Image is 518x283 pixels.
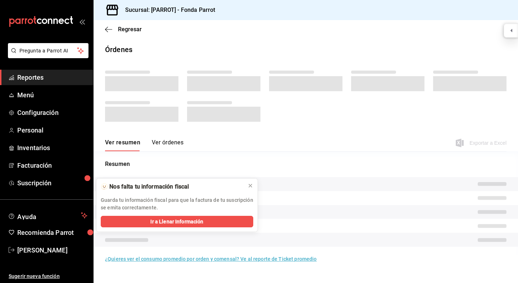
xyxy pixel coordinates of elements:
[17,73,87,82] span: Reportes
[119,6,215,14] h3: Sucursal: [PARROT] - Fonda Parrot
[105,139,140,151] button: Ver resumen
[17,143,87,153] span: Inventarios
[79,19,85,24] button: open_drawer_menu
[152,139,183,151] button: Ver órdenes
[8,43,88,58] button: Pregunta a Parrot AI
[105,44,132,55] div: Órdenes
[5,52,88,60] a: Pregunta a Parrot AI
[19,47,77,55] span: Pregunta a Parrot AI
[17,90,87,100] span: Menú
[101,183,242,191] div: 🫥 Nos falta tu información fiscal
[101,216,253,227] button: Ir a Llenar Información
[105,256,317,262] a: ¿Quieres ver el consumo promedio por orden y comensal? Ve al reporte de Ticket promedio
[17,228,87,237] span: Recomienda Parrot
[105,26,142,33] button: Regresar
[150,218,203,226] span: Ir a Llenar Información
[105,160,506,168] p: Resumen
[9,273,87,280] span: Sugerir nueva función
[17,125,87,135] span: Personal
[17,161,87,170] span: Facturación
[17,211,78,220] span: Ayuda
[105,139,183,151] div: navigation tabs
[118,26,142,33] span: Regresar
[17,245,87,255] span: [PERSON_NAME]
[17,178,87,188] span: Suscripción
[101,196,253,212] p: Guarda tu información fiscal para que la factura de tu suscripción se emita correctamente.
[17,108,87,117] span: Configuración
